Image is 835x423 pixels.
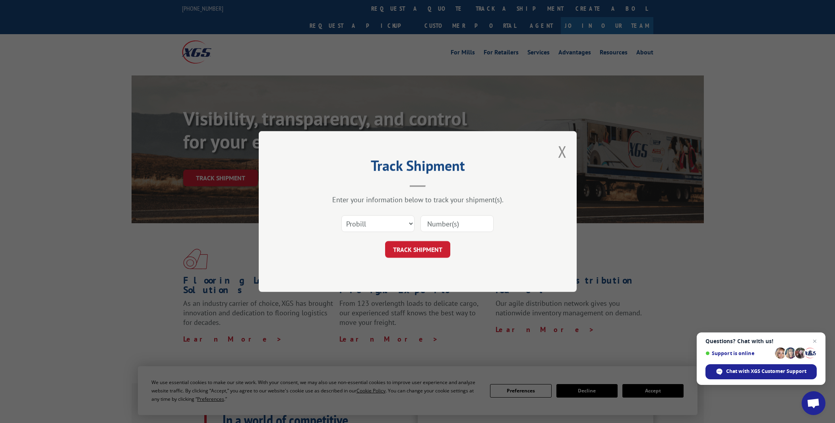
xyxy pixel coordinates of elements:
div: Chat with XGS Customer Support [705,364,817,379]
button: TRACK SHIPMENT [385,241,450,258]
span: Close chat [810,336,820,346]
span: Questions? Chat with us! [705,338,817,344]
span: Support is online [705,350,772,356]
div: Enter your information below to track your shipment(s). [298,195,537,204]
div: Open chat [802,391,825,415]
span: Chat with XGS Customer Support [726,368,806,375]
h2: Track Shipment [298,160,537,175]
input: Number(s) [420,215,494,232]
button: Close modal [558,141,567,162]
